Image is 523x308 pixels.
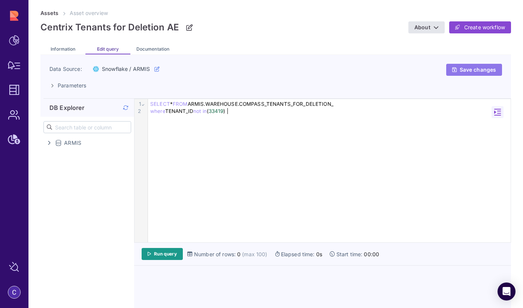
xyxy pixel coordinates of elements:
span: Elapsed time: [281,250,315,258]
span: 0 [237,250,241,258]
span: 00:00 [364,250,379,258]
span: Edit query [97,46,119,52]
div: * ARMIS.WAREHOUSE.COMPASS_TENANTS_FOR_DELETION_ [148,101,511,108]
label: Data Source: [49,65,85,73]
span: Documentation [136,46,169,52]
span: Number of rows: [194,250,236,258]
span: Snowflake / ARMIS [102,65,150,73]
span: not [193,108,201,114]
div: Open Intercom Messenger [498,282,516,300]
span: SELECT [150,101,170,107]
div: TENANT_ID ( ) [148,108,511,115]
span: Create workflow [464,24,505,31]
span: (max 100) [242,250,267,258]
span: Fold line [140,101,145,108]
span: 33419 [209,108,223,114]
p: Centrix Tenants for Deletion AE [40,22,179,33]
span: Asset overview [70,10,108,16]
div: 2 [134,108,142,115]
img: account-photo [8,286,20,298]
span: DB Explorer [49,104,84,111]
span: Start time: [336,250,363,258]
span: Run query [154,251,177,257]
div: 1 [134,101,142,108]
a: Assets [40,10,58,16]
span: 0s [316,250,322,258]
input: Search table or column [55,122,131,133]
span: where [150,108,165,114]
span: FROM [173,101,188,107]
span: Information [51,46,76,52]
img: Snowflake [93,66,99,72]
span: Save changes [460,66,496,73]
span: About [414,24,430,31]
span: Parameters [58,82,86,89]
span: ARMIS [64,139,81,147]
span: in [203,108,207,114]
